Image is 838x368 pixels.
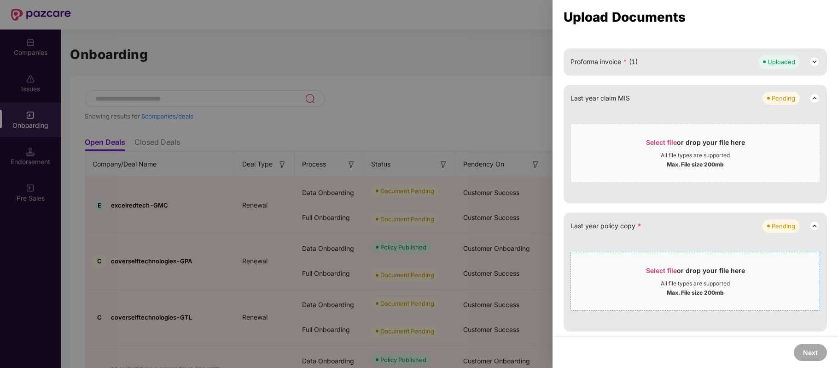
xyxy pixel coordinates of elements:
span: Last year claim MIS [570,93,630,103]
div: Uploaded [768,57,795,66]
span: Select file [646,267,677,274]
div: Max. File size 200mb [667,159,724,168]
span: Last year policy copy [570,221,641,231]
div: Pending [772,94,795,103]
span: Select fileor drop your file hereAll file types are supportedMax. File size 200mb [571,131,820,175]
div: All file types are supported [661,152,730,159]
span: Select fileor drop your file hereAll file types are supportedMax. File size 200mb [571,259,820,303]
div: or drop your file here [646,138,745,152]
div: or drop your file here [646,266,745,280]
button: Next [794,344,827,361]
span: Select file [646,138,677,146]
img: svg+xml;base64,PHN2ZyB3aWR0aD0iMjQiIGhlaWdodD0iMjQiIHZpZXdCb3g9IjAgMCAyNCAyNCIgZmlsbD0ibm9uZSIgeG... [809,93,820,104]
div: Upload Documents [564,12,827,22]
img: svg+xml;base64,PHN2ZyB3aWR0aD0iMjQiIGhlaWdodD0iMjQiIHZpZXdCb3g9IjAgMCAyNCAyNCIgZmlsbD0ibm9uZSIgeG... [809,220,820,231]
span: Proforma invoice (1) [570,57,638,67]
div: Max. File size 200mb [667,287,724,297]
div: Pending [772,221,795,231]
img: svg+xml;base64,PHN2ZyB3aWR0aD0iMjQiIGhlaWdodD0iMjQiIHZpZXdCb3g9IjAgMCAyNCAyNCIgZmlsbD0ibm9uZSIgeG... [809,56,820,67]
div: All file types are supported [661,280,730,287]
